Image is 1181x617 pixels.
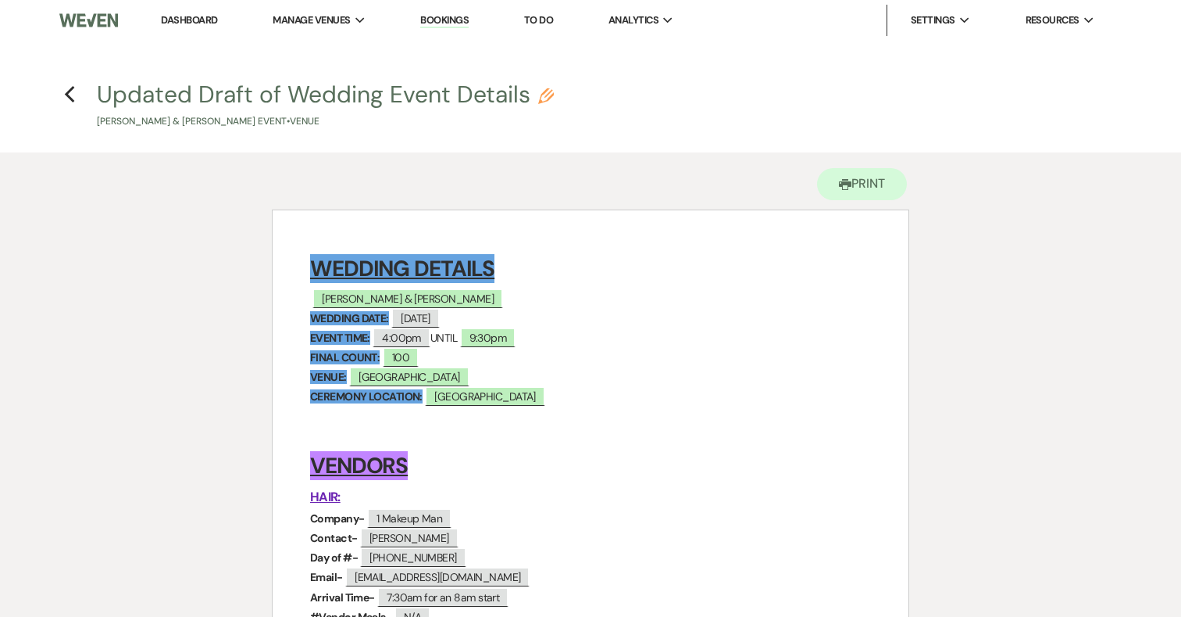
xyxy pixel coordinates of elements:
[310,511,365,526] strong: Company-
[161,13,217,27] a: Dashboard
[391,308,440,328] span: [DATE]
[310,489,341,505] u: HAIR:
[312,289,503,308] span: [PERSON_NAME] & [PERSON_NAME]
[608,13,658,28] span: Analytics
[310,451,408,480] u: VENDORS
[460,328,516,347] span: 9:30pm
[349,367,469,386] span: [GEOGRAPHIC_DATA]
[310,551,358,565] strong: Day of #-
[360,528,458,547] span: [PERSON_NAME]
[310,531,358,545] strong: Contact-
[817,168,907,200] button: Print
[310,311,389,325] strong: WEDDING DATE:
[377,587,508,607] span: 7:30am for an 8am start
[310,370,347,384] strong: VENUE:
[373,328,430,347] span: 4:00pm
[425,386,544,406] span: [GEOGRAPHIC_DATA]
[367,508,451,528] span: 1 Makeup Man
[383,347,419,367] span: 100
[524,13,553,27] a: To Do
[911,13,955,28] span: Settings
[310,254,494,283] u: WEDDING DETAILS
[310,570,343,584] strong: Email-
[310,590,375,604] strong: Arrival Time-
[310,331,370,345] strong: EVENT TIME:
[310,350,380,364] strong: FINAL COUNT:
[97,114,554,129] p: [PERSON_NAME] & [PERSON_NAME] Event • Venue
[420,13,469,28] a: Bookings
[273,13,350,28] span: Manage Venues
[345,567,530,587] span: [EMAIL_ADDRESS][DOMAIN_NAME]
[310,328,871,348] p: UNTIL
[59,4,118,37] img: Weven Logo
[310,389,423,404] strong: CEREMONY LOCATION:
[97,83,554,129] button: Updated Draft of Wedding Event Details[PERSON_NAME] & [PERSON_NAME] Event•Venue
[1026,13,1079,28] span: Resources
[360,547,466,567] span: [PHONE_NUMBER]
